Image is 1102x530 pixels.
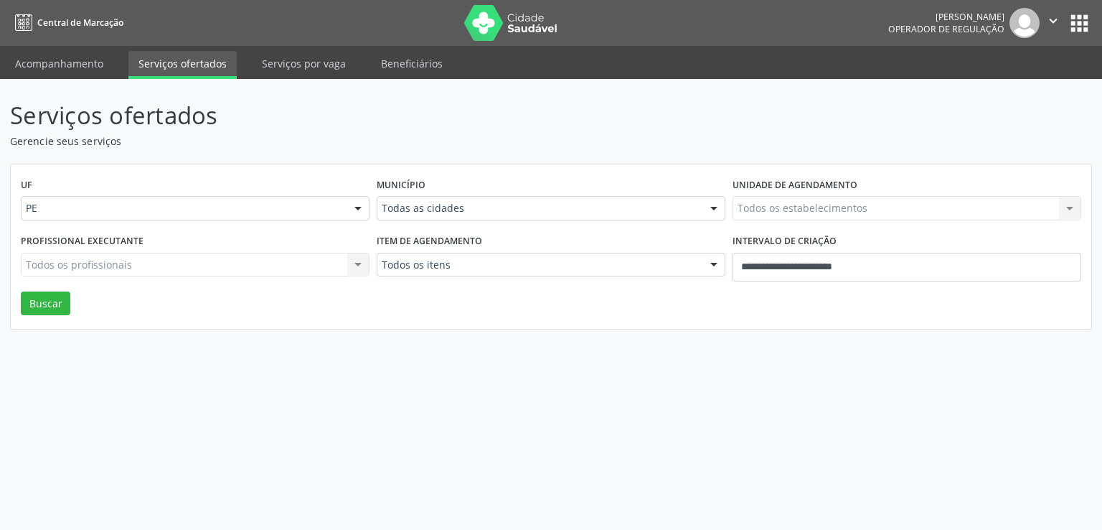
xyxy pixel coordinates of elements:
[382,201,696,215] span: Todas as cidades
[21,292,70,316] button: Buscar
[1040,8,1067,38] button: 
[26,201,340,215] span: PE
[10,11,123,34] a: Central de Marcação
[371,51,453,76] a: Beneficiários
[5,51,113,76] a: Acompanhamento
[10,98,768,134] p: Serviços ofertados
[10,134,768,149] p: Gerencie seus serviços
[733,175,857,197] label: Unidade de agendamento
[888,11,1004,23] div: [PERSON_NAME]
[733,231,837,253] label: Intervalo de criação
[377,231,482,253] label: Item de agendamento
[1009,8,1040,38] img: img
[1067,11,1092,36] button: apps
[37,17,123,29] span: Central de Marcação
[21,231,143,253] label: Profissional executante
[128,51,237,79] a: Serviços ofertados
[21,175,32,197] label: UF
[888,23,1004,35] span: Operador de regulação
[1045,13,1061,29] i: 
[252,51,356,76] a: Serviços por vaga
[382,258,696,272] span: Todos os itens
[377,175,425,197] label: Município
